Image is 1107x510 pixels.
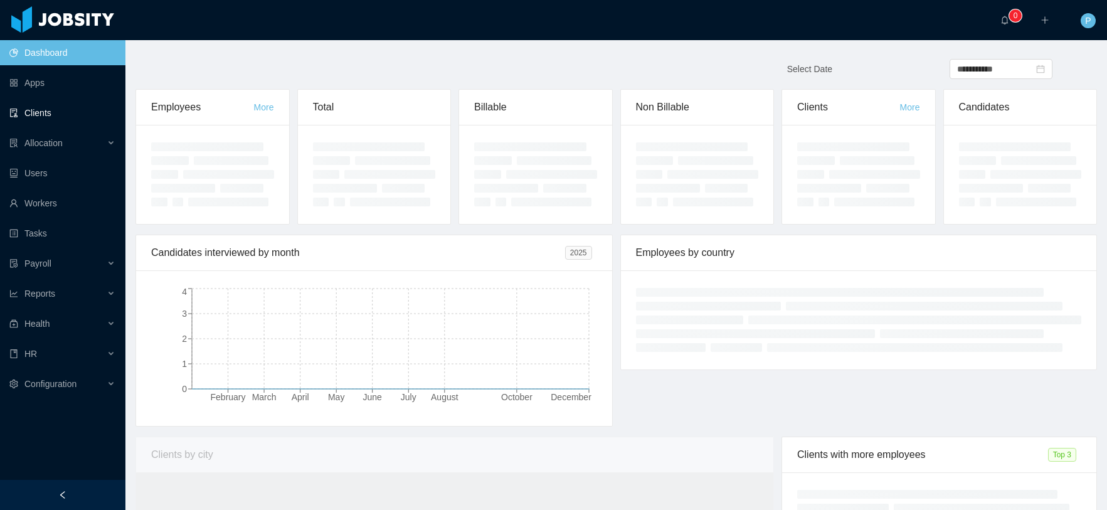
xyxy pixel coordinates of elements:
[9,100,115,125] a: icon: auditClients
[9,221,115,246] a: icon: profileTasks
[797,437,1048,472] div: Clients with more employees
[24,289,55,299] span: Reports
[24,258,51,268] span: Payroll
[254,102,274,112] a: More
[501,392,532,402] tspan: October
[252,392,277,402] tspan: March
[9,161,115,186] a: icon: robotUsers
[1041,16,1049,24] i: icon: plus
[431,392,458,402] tspan: August
[313,90,436,125] div: Total
[151,90,254,125] div: Employees
[636,235,1082,270] div: Employees by country
[1085,13,1091,28] span: P
[24,349,37,359] span: HR
[328,392,344,402] tspan: May
[151,235,565,270] div: Candidates interviewed by month
[959,90,1082,125] div: Candidates
[24,319,50,329] span: Health
[182,309,187,319] tspan: 3
[9,349,18,358] i: icon: book
[182,287,187,297] tspan: 4
[1000,16,1009,24] i: icon: bell
[9,70,115,95] a: icon: appstoreApps
[1009,9,1022,22] sup: 0
[797,90,900,125] div: Clients
[182,384,187,394] tspan: 0
[9,40,115,65] a: icon: pie-chartDashboard
[1048,448,1076,462] span: Top 3
[401,392,416,402] tspan: July
[24,379,77,389] span: Configuration
[636,90,759,125] div: Non Billable
[211,392,246,402] tspan: February
[9,139,18,147] i: icon: solution
[9,191,115,216] a: icon: userWorkers
[182,334,187,344] tspan: 2
[900,102,920,112] a: More
[292,392,309,402] tspan: April
[1036,65,1045,73] i: icon: calendar
[9,380,18,388] i: icon: setting
[474,90,597,125] div: Billable
[9,319,18,328] i: icon: medicine-box
[551,392,591,402] tspan: December
[182,359,187,369] tspan: 1
[9,259,18,268] i: icon: file-protect
[565,246,592,260] span: 2025
[787,64,832,74] span: Select Date
[363,392,383,402] tspan: June
[24,138,63,148] span: Allocation
[9,289,18,298] i: icon: line-chart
